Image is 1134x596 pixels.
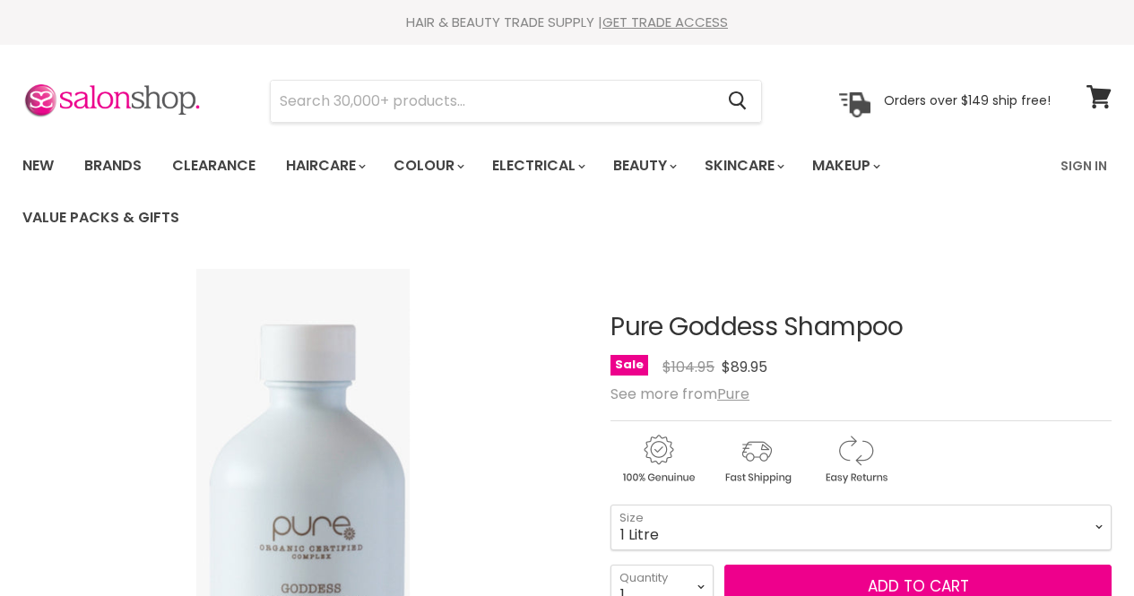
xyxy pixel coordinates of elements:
[271,81,714,122] input: Search
[270,80,762,123] form: Product
[709,432,804,487] img: shipping.gif
[9,140,1050,244] ul: Main menu
[722,357,767,377] span: $89.95
[610,432,706,487] img: genuine.gif
[1050,147,1118,185] a: Sign In
[808,432,903,487] img: returns.gif
[662,357,714,377] span: $104.95
[159,147,269,185] a: Clearance
[600,147,688,185] a: Beauty
[610,314,1112,341] h1: Pure Goddess Shampoo
[884,92,1051,108] p: Orders over $149 ship free!
[380,147,475,185] a: Colour
[691,147,795,185] a: Skincare
[610,384,749,404] span: See more from
[9,199,193,237] a: Value Packs & Gifts
[717,384,749,404] a: Pure
[479,147,596,185] a: Electrical
[799,147,891,185] a: Makeup
[610,355,648,376] span: Sale
[71,147,155,185] a: Brands
[602,13,728,31] a: GET TRADE ACCESS
[9,147,67,185] a: New
[273,147,377,185] a: Haircare
[714,81,761,122] button: Search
